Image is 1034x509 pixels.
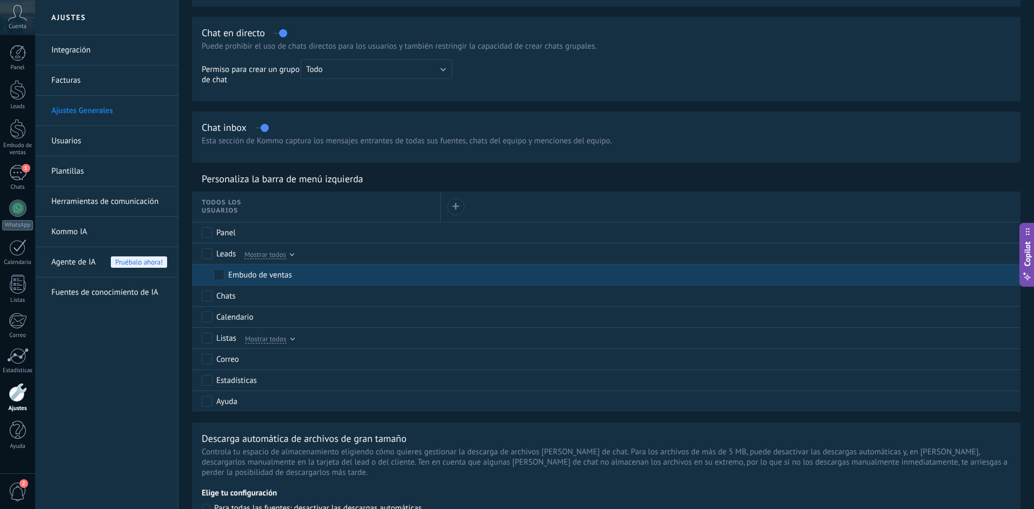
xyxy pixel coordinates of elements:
div: Ayuda [2,443,34,450]
div: WhatsApp [2,220,33,230]
span: 2 [19,479,28,488]
p: Elige tu configuración [202,488,1011,498]
li: Ajustes Generales [35,96,178,126]
p: Puede prohibir el uso de chats directos para los usuarios y también restringir la capacidad de cr... [202,41,1011,51]
div: Leads [2,103,34,110]
button: + [447,198,465,215]
span: Mostrar todos [245,334,287,343]
li: Integración [35,35,178,65]
a: Plantillas [51,156,167,187]
a: Fuentes de conocimiento de IA [51,277,167,308]
span: 1 [22,164,30,173]
li: Kommo IA [35,217,178,247]
div: Leads [216,249,236,260]
li: Agente de IA [35,247,178,277]
div: Ajustes [2,405,34,412]
a: Ajustes Generales [51,96,167,126]
div: + [452,203,459,210]
p: Esta sección de Kommo captura los mensajes entrantes de todas sus fuentes, chats del equipo y men... [202,136,1011,146]
span: Copilot [1022,241,1033,266]
div: Calendario [216,312,254,323]
a: Integración [51,35,167,65]
td: Permiso para crear un grupo de chat [202,60,301,93]
button: Todo [301,60,452,79]
span: Todo [306,64,323,75]
div: Chat inbox [202,121,247,134]
li: Herramientas de comunicación [35,187,178,217]
span: Agente de IA [51,247,96,277]
div: Listas [216,333,236,344]
div: Estadísticas [216,375,257,386]
div: Embudo de ventas [2,142,34,156]
div: Correo [2,332,34,339]
li: Usuarios [35,126,178,156]
a: Agente de IAPruébalo ahora! [51,247,167,277]
p: Controla tu espacio de almacenamiento eligiendo cómo quieres gestionar la descarga de archivos [P... [202,447,1011,478]
div: Correo [216,354,239,365]
li: Facturas [35,65,178,96]
li: Fuentes de conocimiento de IA [35,277,178,307]
div: Panel [216,228,236,239]
div: Chats [216,291,236,302]
a: Facturas [51,65,167,96]
div: Personaliza la barra de menú izquierda [202,173,363,185]
div: Panel [2,64,34,71]
div: Chat en directo [202,27,265,39]
span: Pruébalo ahora! [111,256,167,268]
div: Embudo de ventas [228,270,292,281]
a: Herramientas de comunicación [51,187,167,217]
div: Chats [2,184,34,191]
li: Plantillas [35,156,178,187]
span: Mostrar todos [244,249,286,259]
div: Descarga automática de archivos de gran tamaño [202,432,407,445]
div: Calendario [2,259,34,266]
span: Cuenta [9,23,26,30]
a: Usuarios [51,126,167,156]
div: Estadísticas [2,367,34,374]
a: Kommo IA [51,217,167,247]
span: Todos los usuarios [202,199,267,215]
div: Listas [2,297,34,304]
div: Ayuda [216,396,237,407]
